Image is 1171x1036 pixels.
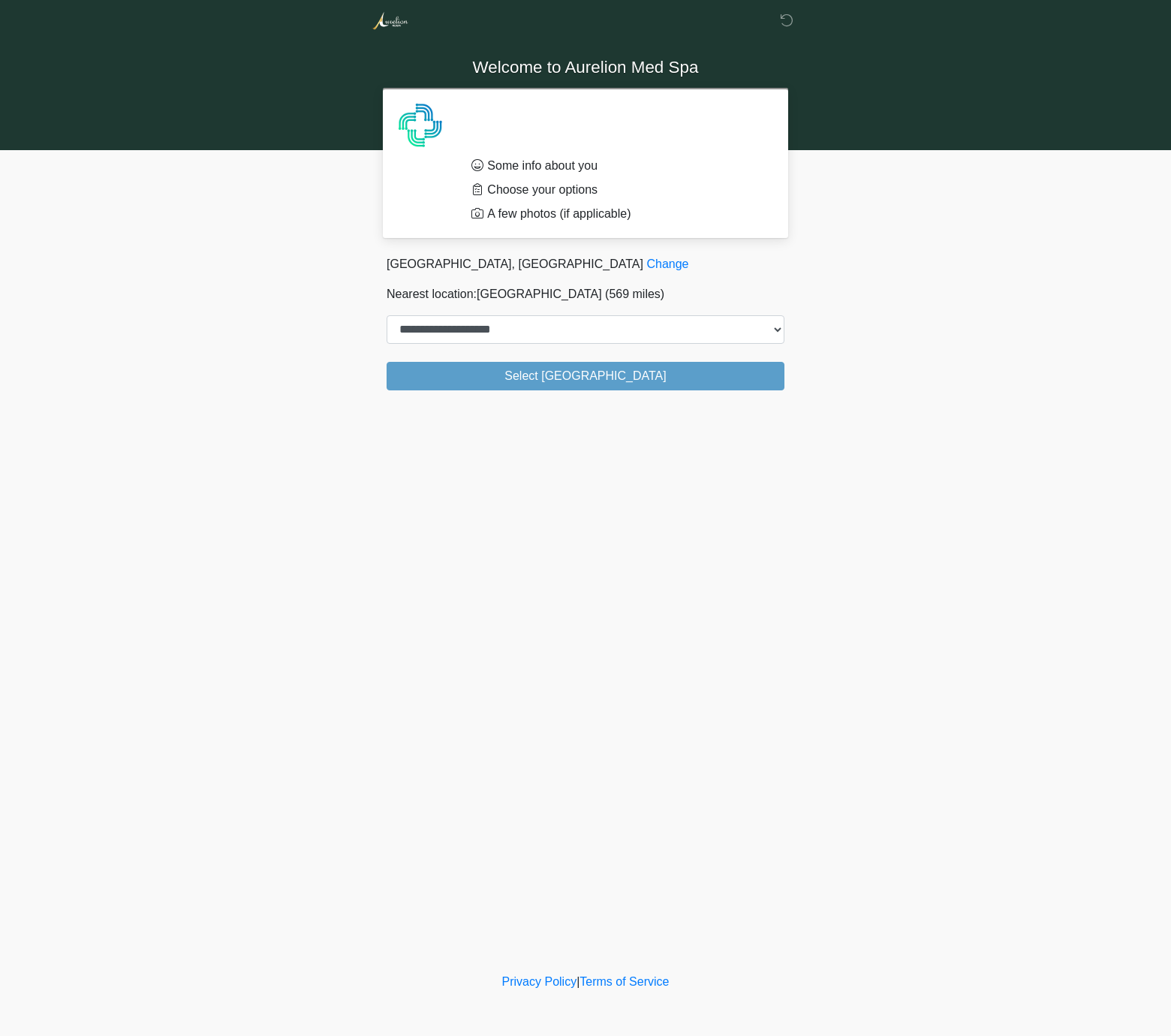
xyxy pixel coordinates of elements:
[375,54,796,82] h1: Welcome to Aurelion Med Spa
[576,975,579,988] a: |
[579,975,669,988] a: Terms of Service
[605,288,664,300] span: (569 miles)
[471,157,762,175] li: Some info about you
[471,181,762,199] li: Choose your options
[502,975,577,988] a: Privacy Policy
[387,362,784,390] button: Select [GEOGRAPHIC_DATA]
[387,257,643,270] span: [GEOGRAPHIC_DATA], [GEOGRAPHIC_DATA]
[372,11,408,30] img: Aurelion Med Spa Logo
[471,205,762,223] li: A few photos (if applicable)
[477,288,602,300] span: [GEOGRAPHIC_DATA]
[646,257,688,270] a: Change
[398,103,443,148] img: Agent Avatar
[387,285,784,303] p: Nearest location:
